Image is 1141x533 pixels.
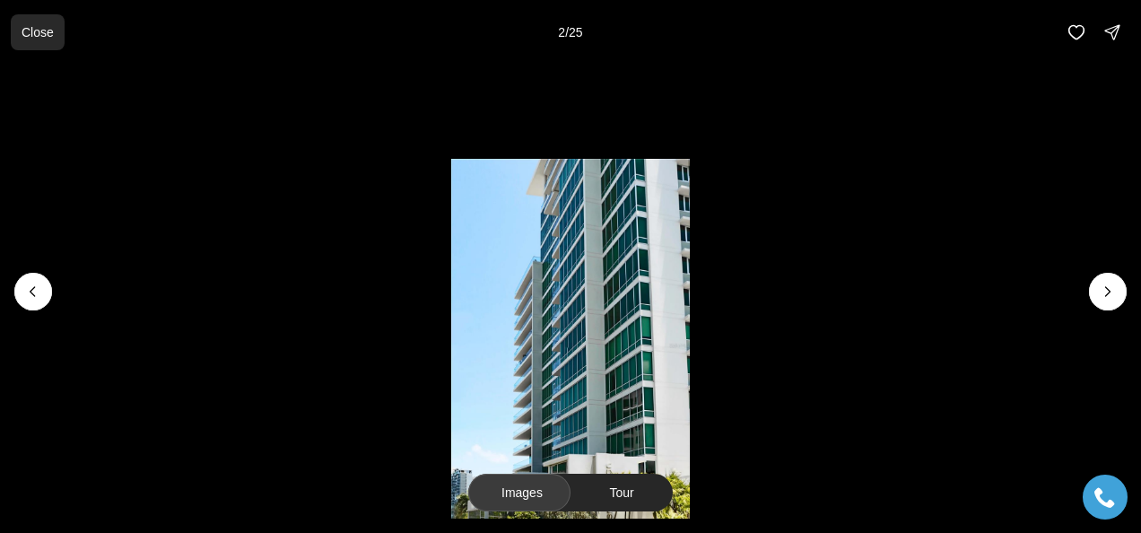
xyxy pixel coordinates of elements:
button: Next slide [1089,273,1127,310]
p: 2 / 25 [558,25,582,39]
button: Images [468,474,570,511]
button: Tour [570,474,673,511]
button: Previous slide [14,273,52,310]
button: Close [11,14,65,50]
p: Close [22,25,54,39]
